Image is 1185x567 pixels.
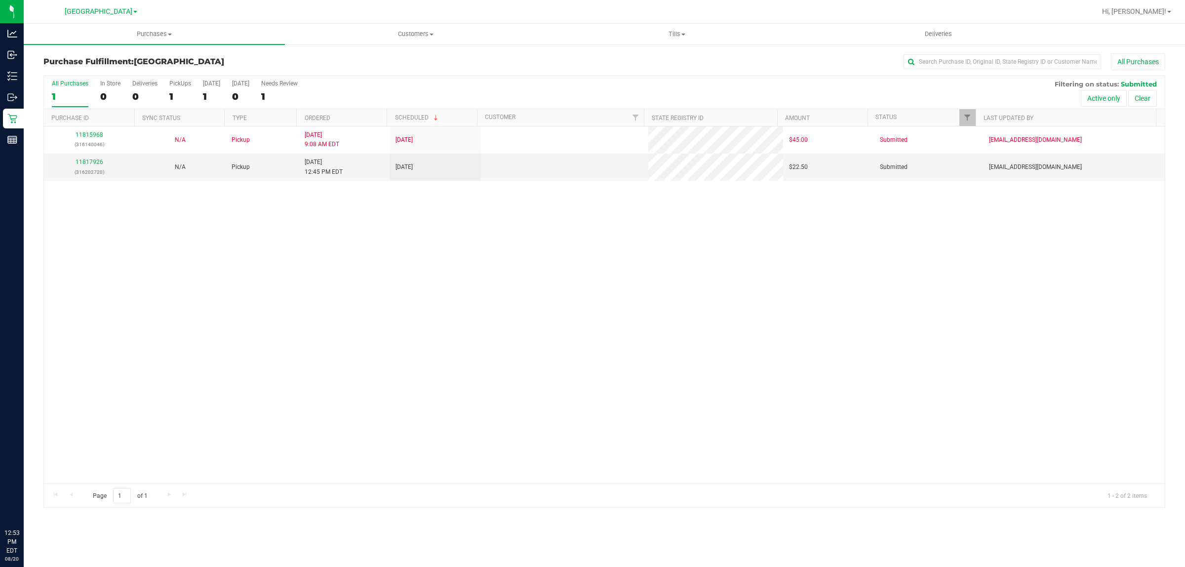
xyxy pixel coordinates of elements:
[285,24,546,44] a: Customers
[203,80,220,87] div: [DATE]
[880,162,908,172] span: Submitted
[911,30,965,39] span: Deliveries
[7,71,17,81] inline-svg: Inventory
[52,91,88,102] div: 1
[175,162,186,172] button: N/A
[175,135,186,145] button: N/A
[132,80,158,87] div: Deliveries
[305,115,330,121] a: Ordered
[880,135,908,145] span: Submitted
[134,57,224,66] span: [GEOGRAPHIC_DATA]
[175,163,186,170] span: Not Applicable
[875,114,897,121] a: Status
[1102,7,1166,15] span: Hi, [PERSON_NAME]!
[232,135,250,145] span: Pickup
[305,158,343,176] span: [DATE] 12:45 PM EDT
[7,92,17,102] inline-svg: Outbound
[989,135,1082,145] span: [EMAIL_ADDRESS][DOMAIN_NAME]
[100,80,120,87] div: In Store
[7,135,17,145] inline-svg: Reports
[652,115,704,121] a: State Registry ID
[1121,80,1157,88] span: Submitted
[51,115,89,121] a: Purchase ID
[7,114,17,123] inline-svg: Retail
[1081,90,1127,107] button: Active only
[100,91,120,102] div: 0
[76,159,103,165] a: 11817926
[904,54,1101,69] input: Search Purchase ID, Original ID, State Registry ID or Customer Name...
[395,114,440,121] a: Scheduled
[959,109,976,126] a: Filter
[43,57,417,66] h3: Purchase Fulfillment:
[142,115,180,121] a: Sync Status
[169,91,191,102] div: 1
[808,24,1069,44] a: Deliveries
[789,162,808,172] span: $22.50
[203,91,220,102] div: 1
[10,488,39,518] iframe: Resource center
[989,162,1082,172] span: [EMAIL_ADDRESS][DOMAIN_NAME]
[395,162,413,172] span: [DATE]
[261,91,298,102] div: 1
[984,115,1033,121] a: Last Updated By
[1055,80,1119,88] span: Filtering on status:
[1128,90,1157,107] button: Clear
[232,162,250,172] span: Pickup
[4,528,19,555] p: 12:53 PM EDT
[175,136,186,143] span: Not Applicable
[627,109,643,126] a: Filter
[547,30,807,39] span: Tills
[395,135,413,145] span: [DATE]
[24,24,285,44] a: Purchases
[261,80,298,87] div: Needs Review
[50,140,129,149] p: (316140046)
[65,7,132,16] span: [GEOGRAPHIC_DATA]
[305,130,339,149] span: [DATE] 9:08 AM EDT
[50,167,129,177] p: (316202720)
[7,29,17,39] inline-svg: Analytics
[1111,53,1165,70] button: All Purchases
[76,131,103,138] a: 11815968
[24,30,285,39] span: Purchases
[789,135,808,145] span: $45.00
[485,114,515,121] a: Customer
[232,91,249,102] div: 0
[285,30,546,39] span: Customers
[132,91,158,102] div: 0
[1100,488,1155,503] span: 1 - 2 of 2 items
[113,488,131,503] input: 1
[546,24,807,44] a: Tills
[52,80,88,87] div: All Purchases
[4,555,19,563] p: 08/20
[84,488,156,503] span: Page of 1
[233,115,247,121] a: Type
[169,80,191,87] div: PickUps
[232,80,249,87] div: [DATE]
[7,50,17,60] inline-svg: Inbound
[785,115,810,121] a: Amount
